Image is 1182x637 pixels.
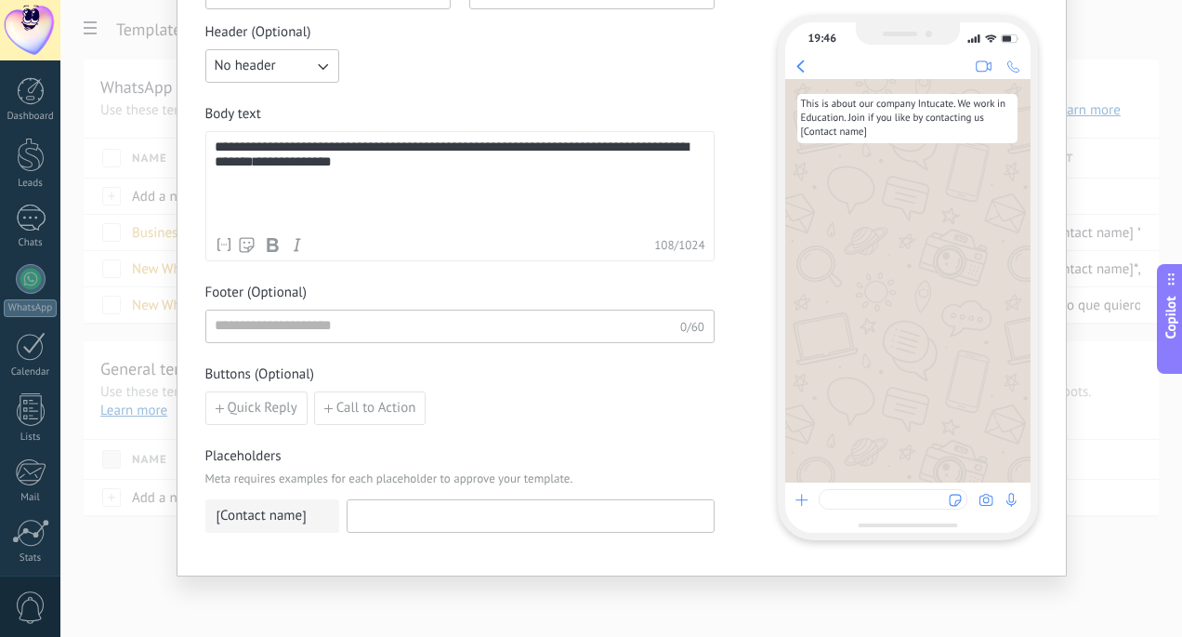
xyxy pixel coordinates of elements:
[205,105,261,124] span: Body text
[205,499,339,533] div: [ ]
[215,57,276,75] span: No header
[801,98,1014,139] span: This is about our company Intucate. We work in Education. Join if you like by contacting us [Cont...
[205,23,311,42] span: Header (Optional)
[4,237,58,249] div: Chats
[4,111,58,123] div: Dashboard
[4,431,58,444] div: Lists
[4,299,57,317] div: WhatsApp
[654,238,704,252] span: 108 / 1024
[4,178,58,190] div: Leads
[4,492,58,504] div: Mail
[205,365,314,384] span: Buttons (Optional)
[314,391,427,425] button: Call to Action
[4,552,58,564] div: Stats
[228,402,297,415] span: Quick Reply
[205,391,308,425] button: Quick Reply
[680,319,704,335] span: 0/60
[336,402,416,415] span: Call to Action
[220,507,302,525] span: Contact name
[205,284,307,302] span: Footer (Optional)
[205,470,715,488] span: Meta requires examples for each placeholder to approve your template.
[4,366,58,378] div: Calendar
[1162,296,1180,338] span: Copilot
[808,32,836,46] div: 19:46
[205,49,339,83] button: No header
[205,447,715,466] span: Placeholders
